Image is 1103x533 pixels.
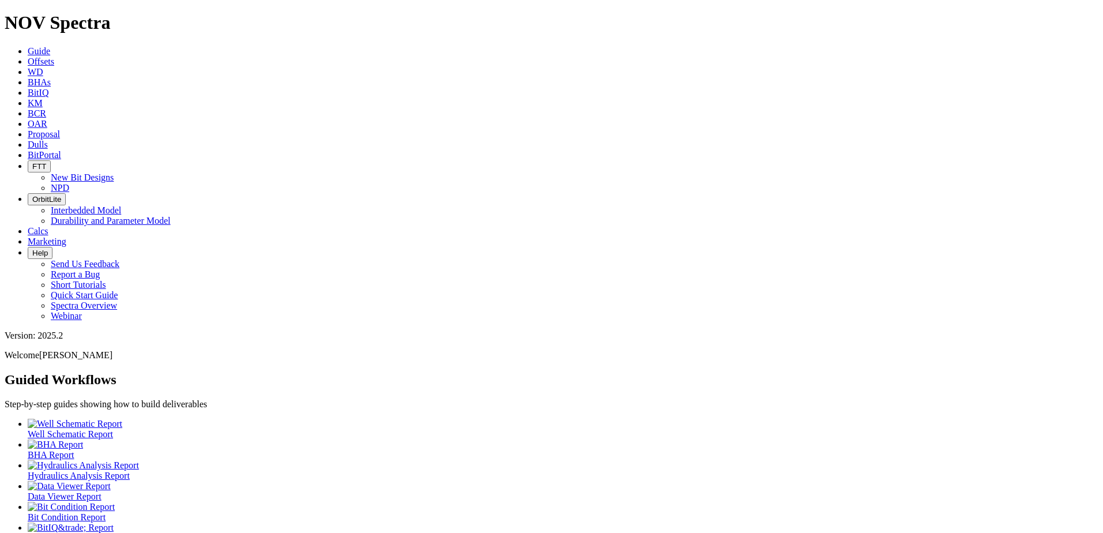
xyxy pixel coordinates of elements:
a: Well Schematic Report Well Schematic Report [28,419,1098,439]
a: BHA Report BHA Report [28,440,1098,460]
a: KM [28,98,43,108]
span: FTT [32,162,46,171]
span: Hydraulics Analysis Report [28,471,130,481]
span: BHA Report [28,450,74,460]
button: OrbitLite [28,193,66,205]
a: Proposal [28,129,60,139]
img: Data Viewer Report [28,481,111,491]
span: OrbitLite [32,195,61,204]
h2: Guided Workflows [5,372,1098,388]
a: Data Viewer Report Data Viewer Report [28,481,1098,501]
img: Bit Condition Report [28,502,115,512]
a: BitPortal [28,150,61,160]
a: Spectra Overview [51,301,117,310]
a: Quick Start Guide [51,290,118,300]
img: BitIQ&trade; Report [28,523,114,533]
a: BHAs [28,77,51,87]
a: Calcs [28,226,48,236]
a: Hydraulics Analysis Report Hydraulics Analysis Report [28,460,1098,481]
a: OAR [28,119,47,129]
img: Hydraulics Analysis Report [28,460,139,471]
p: Welcome [5,350,1098,361]
img: Well Schematic Report [28,419,122,429]
a: NPD [51,183,69,193]
a: Short Tutorials [51,280,106,290]
img: BHA Report [28,440,83,450]
span: Help [32,249,48,257]
a: Bit Condition Report Bit Condition Report [28,502,1098,522]
a: Send Us Feedback [51,259,119,269]
a: Report a Bug [51,269,100,279]
span: [PERSON_NAME] [39,350,112,360]
a: Guide [28,46,50,56]
a: BitIQ [28,88,48,97]
a: Interbedded Model [51,205,121,215]
button: FTT [28,160,51,172]
a: Marketing [28,237,66,246]
span: Well Schematic Report [28,429,113,439]
a: BCR [28,108,46,118]
a: WD [28,67,43,77]
div: Version: 2025.2 [5,331,1098,341]
a: Dulls [28,140,48,149]
p: Step-by-step guides showing how to build deliverables [5,399,1098,410]
a: New Bit Designs [51,172,114,182]
a: Webinar [51,311,82,321]
button: Help [28,247,52,259]
h1: NOV Spectra [5,12,1098,33]
a: Offsets [28,57,54,66]
a: Durability and Parameter Model [51,216,171,226]
span: Bit Condition Report [28,512,106,522]
span: Data Viewer Report [28,491,102,501]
